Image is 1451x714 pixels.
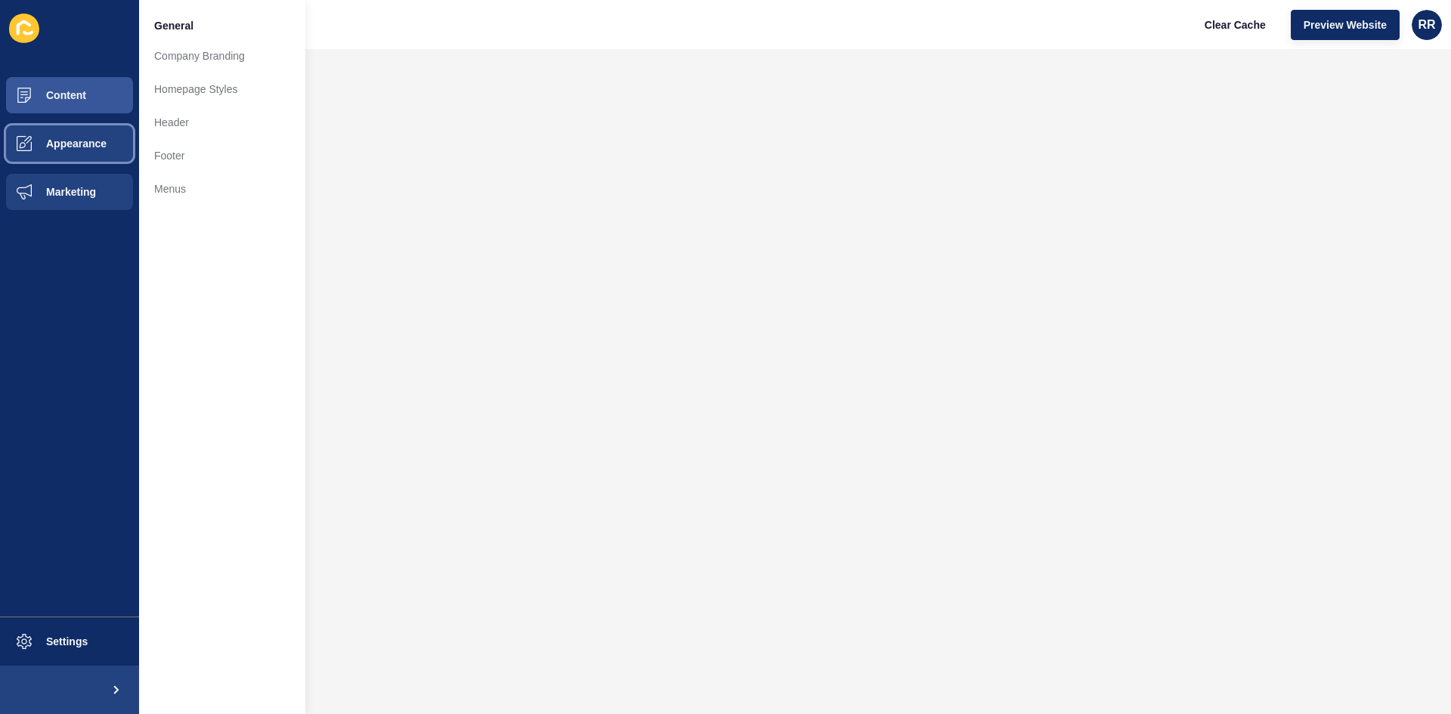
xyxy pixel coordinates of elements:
button: Clear Cache [1192,10,1279,40]
a: Company Branding [139,39,305,73]
span: General [154,18,193,33]
a: Footer [139,139,305,172]
button: Preview Website [1291,10,1400,40]
a: Header [139,106,305,139]
span: Clear Cache [1205,17,1266,32]
span: Preview Website [1304,17,1387,32]
a: Homepage Styles [139,73,305,106]
span: RR [1418,17,1435,32]
a: Menus [139,172,305,206]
